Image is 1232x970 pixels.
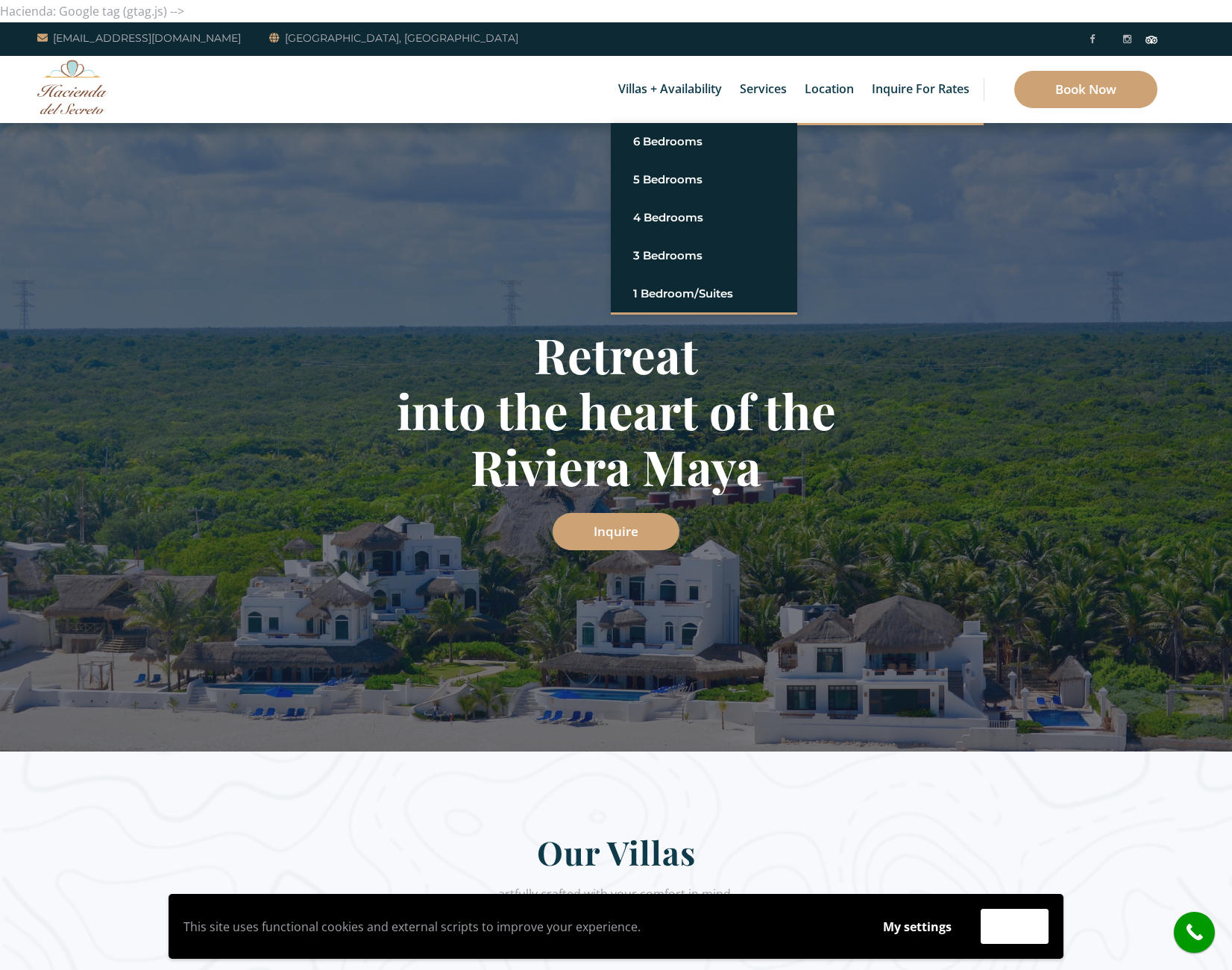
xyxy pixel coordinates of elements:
[869,910,966,944] button: My settings
[1178,916,1211,949] i: call
[611,56,729,123] a: Villas + Availability
[183,916,854,938] p: This site uses functional cookies and external scripts to improve your experience.
[1145,36,1157,43] img: Tripadvisor_logomark.svg
[633,128,775,155] a: 6 Bedrooms
[633,166,775,193] a: 5 Bedrooms
[180,831,1052,883] h2: Our Villas
[633,280,775,307] a: 1 Bedroom/Suites
[732,56,794,123] a: Services
[1014,71,1157,108] a: Book Now
[553,513,679,550] a: Inquire
[797,56,861,123] a: Location
[981,909,1049,944] button: Accept
[864,56,977,123] a: Inquire for Rates
[37,60,108,114] img: Awesome Logo
[37,29,241,47] a: [EMAIL_ADDRESS][DOMAIN_NAME]
[180,327,1052,494] h1: Retreat into the heart of the Riviera Maya
[269,29,518,47] a: [GEOGRAPHIC_DATA], [GEOGRAPHIC_DATA]
[633,242,775,269] a: 3 Bedrooms
[180,883,1052,926] div: artfully crafted with your comfort in mind.
[633,204,775,231] a: 4 Bedrooms
[1174,912,1215,953] a: call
